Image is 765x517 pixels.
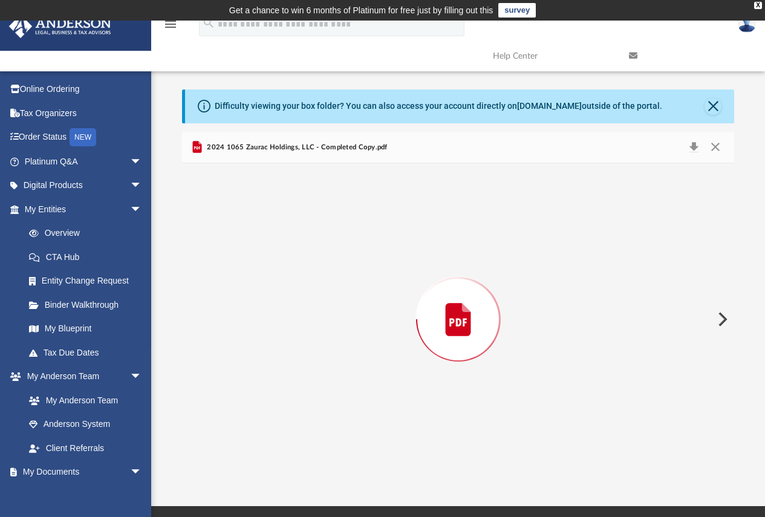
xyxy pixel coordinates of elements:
[8,174,160,198] a: Digital Productsarrow_drop_down
[204,142,388,153] span: 2024 1065 Zaurac Holdings, LLC - Completed Copy.pdf
[17,317,154,341] a: My Blueprint
[5,15,115,38] img: Anderson Advisors Platinum Portal
[17,388,148,412] a: My Anderson Team
[229,3,493,18] div: Get a chance to win 6 months of Platinum for free just by filling out this
[498,3,536,18] a: survey
[130,197,154,222] span: arrow_drop_down
[738,15,756,33] img: User Pic
[8,365,154,389] a: My Anderson Teamarrow_drop_down
[683,139,705,156] button: Download
[182,132,735,476] div: Preview
[17,293,160,317] a: Binder Walkthrough
[17,221,160,245] a: Overview
[215,100,662,112] div: Difficulty viewing your box folder? You can also access your account directly on outside of the p...
[8,197,160,221] a: My Entitiesarrow_drop_down
[163,17,178,31] i: menu
[17,436,154,460] a: Client Referrals
[705,98,721,115] button: Close
[17,245,160,269] a: CTA Hub
[705,139,726,156] button: Close
[163,23,178,31] a: menu
[517,101,582,111] a: [DOMAIN_NAME]
[8,101,160,125] a: Tax Organizers
[17,269,160,293] a: Entity Change Request
[202,16,215,30] i: search
[130,460,154,485] span: arrow_drop_down
[754,2,762,9] div: close
[8,149,160,174] a: Platinum Q&Aarrow_drop_down
[70,128,96,146] div: NEW
[17,340,160,365] a: Tax Due Dates
[8,125,160,150] a: Order StatusNEW
[130,365,154,389] span: arrow_drop_down
[8,460,154,484] a: My Documentsarrow_drop_down
[130,149,154,174] span: arrow_drop_down
[484,32,620,80] a: Help Center
[8,77,160,102] a: Online Ordering
[17,412,154,437] a: Anderson System
[130,174,154,198] span: arrow_drop_down
[708,302,735,336] button: Next File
